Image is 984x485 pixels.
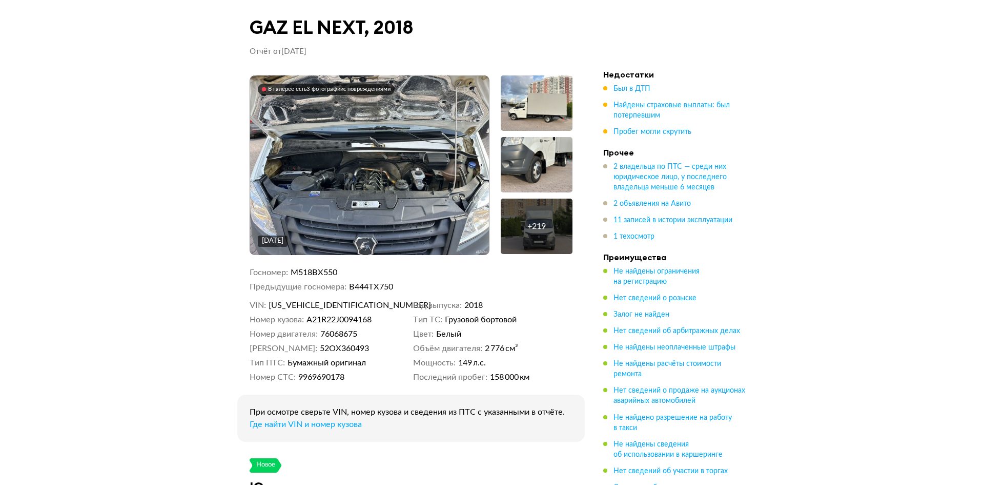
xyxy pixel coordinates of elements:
[613,217,732,224] span: 11 записей в истории эксплуатации
[613,233,654,240] span: 1 техосмотр
[250,343,317,354] dt: [PERSON_NAME]
[464,300,483,311] span: 2018
[413,300,462,311] dt: Год выпуска
[413,315,442,325] dt: Тип ТС
[413,343,482,354] dt: Объём двигателя
[613,414,732,432] span: Не найдено разрешение на работу в такси
[288,358,366,368] span: Бумажный оригинал
[445,315,517,325] span: Грузовой бортовой
[613,163,727,191] span: 2 владельца по ПТС — среди них юридическое лицо, у последнего владельца меньше 6 месяцев
[349,282,573,292] dd: В444ТХ750
[413,372,487,382] dt: Последний пробег
[250,407,572,417] p: При осмотре сверьте VIN, номер кузова и сведения из ПТС с указанными в отчёте.
[306,315,372,325] span: A21R22J0094168
[250,47,306,57] p: Отчёт от [DATE]
[262,237,283,246] div: [DATE]
[320,343,369,354] span: 52ОХ360493
[613,311,669,318] span: Залог не найден
[613,295,696,302] span: Нет сведений о розыске
[250,420,362,429] span: Где найти VIN и номер кузова
[613,200,691,207] span: 2 объявления на Авито
[298,372,344,382] span: 9969690178
[613,327,740,335] span: Нет сведений об арбитражных делах
[250,315,304,325] dt: Номер кузова
[613,268,700,285] span: Не найдены ограничения на регистрацию
[291,268,337,277] span: М518ВХ550
[250,300,266,311] dt: VIN
[613,344,735,351] span: Не найдены неоплаченные штрафы
[603,69,747,80] h4: Недостатки
[613,441,723,458] span: Не найдены сведения об использовании в каршеринге
[485,343,518,354] span: 2 776 см³
[413,358,456,368] dt: Мощность
[613,128,691,135] span: Пробег могли скрутить
[436,329,461,339] span: Белый
[613,468,728,475] span: Нет сведений об участии в торгах
[458,358,486,368] span: 149 л.с.
[250,282,346,292] dt: Предыдущие госномера
[250,329,318,339] dt: Номер двигателя
[250,358,285,368] dt: Тип ПТС
[613,85,650,92] span: Был в ДТП
[603,252,747,262] h4: Преимущества
[490,372,529,382] span: 158 000 км
[613,102,730,119] span: Найдены страховые выплаты: был потерпевшим
[268,86,391,93] div: В галерее есть 3 фотографии с повреждениями
[527,221,546,231] div: + 219
[413,329,434,339] dt: Цвет
[603,147,747,158] h4: Прочее
[613,360,721,378] span: Не найдены расчёты стоимости ремонта
[269,300,386,311] span: [US_VEHICLE_IDENTIFICATION_NUMBER]
[250,16,572,38] h1: GAZ EL NEXT, 2018
[320,329,357,339] span: 76068675
[613,387,745,404] span: Нет сведений о продаже на аукционах аварийных автомобилей
[250,267,288,278] dt: Госномер
[250,372,296,382] dt: Номер СТС
[250,75,489,255] img: Main car
[256,458,276,473] div: Новое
